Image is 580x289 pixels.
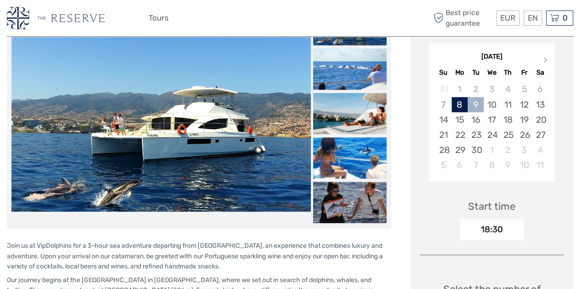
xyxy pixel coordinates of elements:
div: Choose Monday, September 8th, 2025 [452,97,468,112]
div: Not available Saturday, September 6th, 2025 [532,82,548,97]
img: 260a7b7f6879488d8789a77e6100f35c_main_slider.png [11,17,311,212]
div: EN [524,11,542,26]
div: Start time [468,199,515,213]
div: Choose Tuesday, September 30th, 2025 [468,142,484,158]
p: Join us at VipDolphins for a 3-hour sea adventure departing from [GEOGRAPHIC_DATA], an experience... [7,241,391,272]
div: Tu [468,66,484,79]
div: Choose Friday, September 12th, 2025 [516,97,532,112]
div: Choose Sunday, September 28th, 2025 [435,142,451,158]
div: Choose Friday, October 10th, 2025 [516,158,532,173]
div: Choose Wednesday, September 17th, 2025 [484,112,500,127]
div: Not available Sunday, September 7th, 2025 [435,97,451,112]
div: Choose Tuesday, September 16th, 2025 [468,112,484,127]
div: Not available Tuesday, September 2nd, 2025 [468,82,484,97]
div: Fr [516,66,532,79]
div: Choose Thursday, September 11th, 2025 [500,97,516,112]
div: Choose Thursday, October 2nd, 2025 [500,142,516,158]
div: Choose Saturday, September 27th, 2025 [532,127,548,142]
span: EUR [500,13,515,22]
div: Choose Wednesday, October 1st, 2025 [484,142,500,158]
div: Choose Saturday, October 4th, 2025 [532,142,548,158]
div: Choose Saturday, October 11th, 2025 [532,158,548,173]
div: Choose Sunday, September 14th, 2025 [435,112,451,127]
div: [DATE] [429,52,555,62]
div: Mo [452,66,468,79]
img: 3278-36be6d4b-08c9-4979-a83f-cba5f6b699ea_logo_small.png [7,7,105,29]
img: f688911e505042588cffdbe90616d96d_slider_thumbnail.jpg [313,182,387,223]
div: Choose Wednesday, September 24th, 2025 [484,127,500,142]
div: Choose Saturday, September 20th, 2025 [532,112,548,127]
div: 18:30 [460,219,524,240]
div: Choose Monday, September 15th, 2025 [452,112,468,127]
div: Choose Tuesday, September 23rd, 2025 [468,127,484,142]
div: Choose Saturday, September 13th, 2025 [532,97,548,112]
div: Not available Sunday, August 31st, 2025 [435,82,451,97]
div: Not available Friday, September 5th, 2025 [516,82,532,97]
img: c7ad52d8361c438fa349b6f542eaf2da_slider_thumbnail.jpg [313,137,387,179]
div: Choose Sunday, October 5th, 2025 [435,158,451,173]
div: Choose Thursday, September 18th, 2025 [500,112,516,127]
div: Choose Sunday, September 21st, 2025 [435,127,451,142]
img: b3ace9aee4e748bf9b924877291d40e8_slider_thumbnail.jpg [313,49,387,90]
span: 0 [561,13,569,22]
div: Choose Friday, September 19th, 2025 [516,112,532,127]
p: We're away right now. Please check back later! [13,16,104,23]
div: Choose Monday, September 29th, 2025 [452,142,468,158]
div: Not available Thursday, September 4th, 2025 [500,82,516,97]
button: Next Month [539,55,554,69]
div: We [484,66,500,79]
div: Su [435,66,451,79]
img: 4dc211ac114343a1805f217ba3d0eb8d_slider_thumbnail.jpg [313,93,387,134]
div: Choose Wednesday, October 8th, 2025 [484,158,500,173]
div: Choose Friday, September 26th, 2025 [516,127,532,142]
div: Choose Wednesday, September 10th, 2025 [484,97,500,112]
div: Choose Tuesday, October 7th, 2025 [468,158,484,173]
div: Th [500,66,516,79]
div: Choose Friday, October 3rd, 2025 [516,142,532,158]
div: Not available Monday, September 1st, 2025 [452,82,468,97]
div: Choose Monday, September 22nd, 2025 [452,127,468,142]
div: Not available Wednesday, September 3rd, 2025 [484,82,500,97]
div: Sa [532,66,548,79]
span: Best price guarantee [431,8,494,28]
a: Tours [149,11,169,25]
div: Choose Thursday, October 9th, 2025 [500,158,516,173]
div: Choose Tuesday, September 9th, 2025 [468,97,484,112]
div: month 2025-09 [431,82,552,173]
div: Choose Thursday, September 25th, 2025 [500,127,516,142]
div: Choose Monday, October 6th, 2025 [452,158,468,173]
button: Open LiveChat chat widget [105,14,116,25]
